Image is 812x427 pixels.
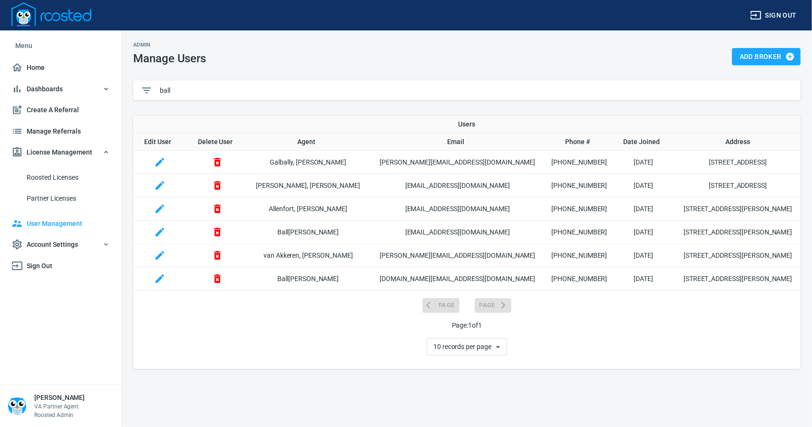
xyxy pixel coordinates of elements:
p: [DATE] [612,157,675,167]
p: [STREET_ADDRESS][PERSON_NAME] [675,251,801,261]
span: Dashboards [11,83,110,95]
p: [PERSON_NAME] , [PERSON_NAME] [248,181,368,191]
th: Edit User [133,133,186,151]
span: Manage Referrals [11,126,110,137]
h6: [PERSON_NAME] [34,393,85,402]
a: Sign Out [8,255,114,277]
img: Person [8,397,27,416]
p: van Akkeren , [PERSON_NAME] [248,251,368,261]
li: Menu [8,34,114,57]
p: [DATE] [612,227,675,237]
p: [STREET_ADDRESS] [675,157,801,167]
p: [PHONE_NUMBER] [547,181,611,191]
p: [PERSON_NAME][EMAIL_ADDRESS][DOMAIN_NAME] [368,157,548,167]
p: [STREET_ADDRESS][PERSON_NAME] [675,227,801,237]
p: Allenfort , [PERSON_NAME] [248,204,368,214]
th: Toggle SortBy [547,133,611,151]
p: [EMAIL_ADDRESS][DOMAIN_NAME] [368,227,548,237]
p: [PERSON_NAME][EMAIL_ADDRESS][DOMAIN_NAME] [368,251,548,261]
p: [EMAIL_ADDRESS][DOMAIN_NAME] [368,181,548,191]
span: Partner Licenses [27,193,110,204]
a: Manage Referrals [8,121,114,142]
p: [DATE] [612,204,675,214]
th: Users [133,116,801,133]
p: Ball [PERSON_NAME] [248,227,368,237]
h2: Admin [133,42,206,48]
p: [PHONE_NUMBER] [547,274,611,284]
img: Logo [11,2,91,26]
a: Create A Referral [8,99,114,121]
span: Add Broker [740,51,793,63]
iframe: Chat [772,384,805,420]
p: Galbally , [PERSON_NAME] [248,157,368,167]
span: User Management [11,218,110,230]
p: VA Partner Agent [34,402,85,411]
p: [STREET_ADDRESS] [675,181,801,191]
p: Ball [PERSON_NAME] [248,274,368,284]
a: Partner Licenses [8,188,114,209]
th: Toggle SortBy [675,133,801,151]
a: User Management [8,213,114,234]
input: Type to Filter [160,83,793,97]
button: Account Settings [8,234,114,255]
span: Sign Out [11,260,110,272]
p: [STREET_ADDRESS][PERSON_NAME] [675,274,801,284]
button: License Management [8,142,114,163]
p: [PHONE_NUMBER] [547,157,611,167]
button: Sign out [746,7,801,24]
p: [EMAIL_ADDRESS][DOMAIN_NAME] [368,204,548,214]
button: Add Broker [732,48,801,66]
button: Dashboards [8,78,114,100]
span: Account Settings [11,239,110,251]
p: [DATE] [612,181,675,191]
p: [DOMAIN_NAME][EMAIL_ADDRESS][DOMAIN_NAME] [368,274,548,284]
th: Delete User [186,133,248,151]
span: License Management [11,146,110,158]
p: [PHONE_NUMBER] [547,204,611,214]
span: Create A Referral [11,104,110,116]
th: Toggle SortBy [612,133,675,151]
p: [DATE] [612,274,675,284]
p: Page: 1 of 1 [133,320,801,330]
a: Home [8,57,114,78]
p: [DATE] [612,251,675,261]
th: Toggle SortBy [368,133,548,151]
a: Roosted Licenses [8,167,114,188]
p: [PHONE_NUMBER] [547,227,611,237]
p: Roosted Admin [34,411,85,419]
th: Toggle SortBy [248,133,368,151]
span: Home [11,62,110,74]
span: Sign out [750,10,797,21]
p: [STREET_ADDRESS][PERSON_NAME] [675,204,801,214]
span: Roosted Licenses [27,172,110,184]
p: [PHONE_NUMBER] [547,251,611,261]
h1: Manage Users [133,52,206,65]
